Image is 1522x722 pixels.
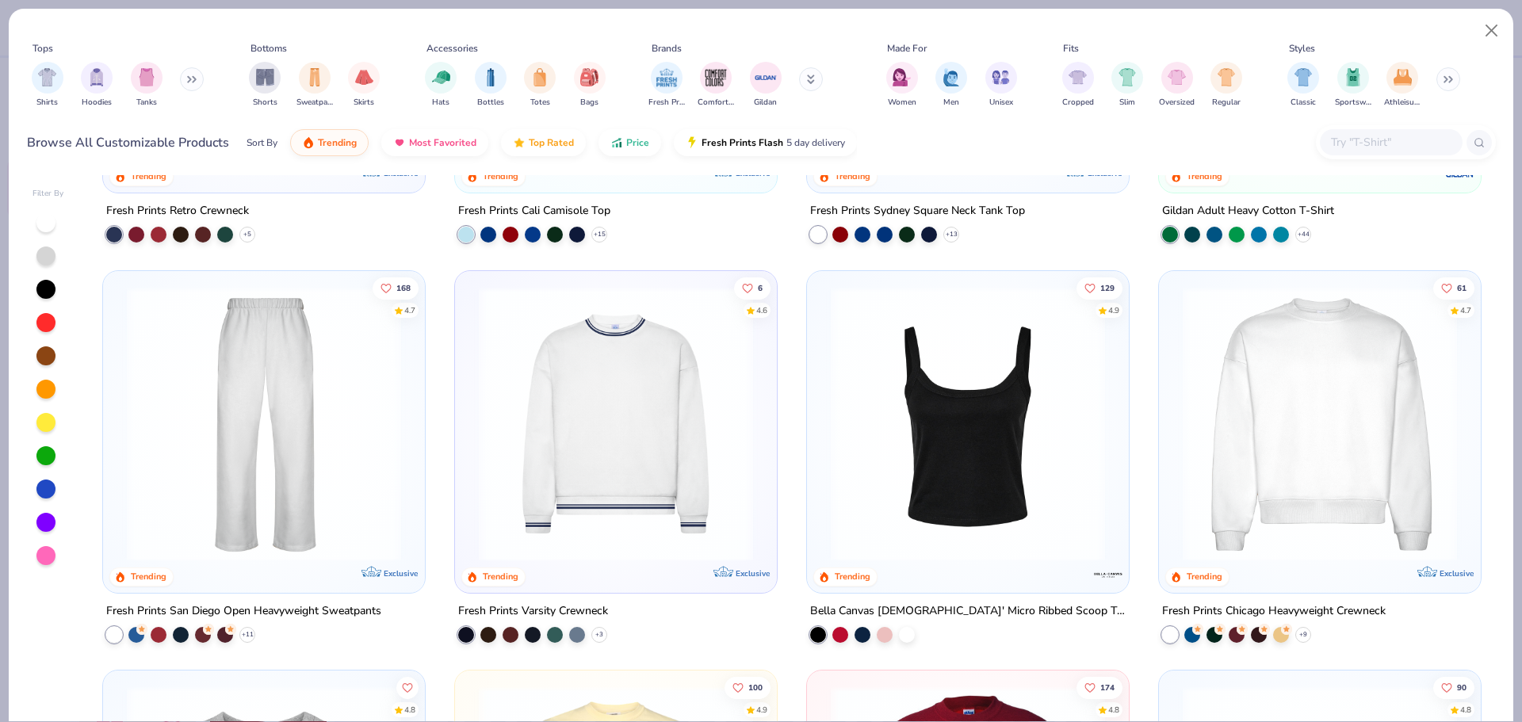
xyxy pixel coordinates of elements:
[736,567,770,578] span: Exclusive
[249,62,281,109] button: filter button
[1344,68,1362,86] img: Sportswear Image
[1100,284,1115,292] span: 129
[945,229,957,239] span: + 13
[1439,567,1473,578] span: Exclusive
[734,277,771,299] button: Like
[598,129,661,156] button: Price
[425,62,457,109] button: filter button
[580,68,598,86] img: Bags Image
[1291,97,1316,109] span: Classic
[249,62,281,109] div: filter for Shorts
[32,62,63,109] div: filter for Shirts
[1062,62,1094,109] div: filter for Cropped
[131,62,163,109] button: filter button
[318,136,357,149] span: Trending
[106,601,381,621] div: Fresh Prints San Diego Open Heavyweight Sweatpants
[409,136,476,149] span: Most Favorited
[652,41,682,55] div: Brands
[935,62,967,109] button: filter button
[989,97,1013,109] span: Unisex
[810,201,1025,220] div: Fresh Prints Sydney Square Neck Tank Top
[758,284,763,292] span: 6
[1335,97,1371,109] span: Sportswear
[626,136,649,149] span: Price
[786,134,845,152] span: 5 day delivery
[381,129,488,156] button: Most Favorited
[1111,62,1143,109] button: filter button
[1210,62,1242,109] div: filter for Regular
[33,41,53,55] div: Tops
[1457,284,1467,292] span: 61
[1063,41,1079,55] div: Fits
[1062,97,1094,109] span: Cropped
[36,97,58,109] span: Shirts
[348,62,380,109] div: filter for Skirts
[348,62,380,109] button: filter button
[136,97,157,109] span: Tanks
[302,136,315,149] img: trending.gif
[893,68,911,86] img: Women Image
[393,136,406,149] img: most_fav.gif
[1092,558,1124,590] img: Bella + Canvas logo
[530,97,550,109] span: Totes
[1069,68,1087,86] img: Cropped Image
[748,684,763,692] span: 100
[1457,684,1467,692] span: 90
[290,129,369,156] button: Trending
[250,41,287,55] div: Bottoms
[1108,304,1119,316] div: 4.9
[384,567,418,578] span: Exclusive
[1289,41,1315,55] div: Styles
[736,167,770,178] span: Exclusive
[725,677,771,699] button: Like
[887,41,927,55] div: Made For
[243,229,251,239] span: + 5
[524,62,556,109] div: filter for Totes
[138,68,155,86] img: Tanks Image
[296,62,333,109] button: filter button
[1218,68,1236,86] img: Regular Image
[81,62,113,109] div: filter for Hoodies
[119,286,409,560] img: df5250ff-6f61-4206-a12c-24931b20f13c
[82,97,112,109] span: Hoodies
[482,68,499,86] img: Bottles Image
[531,68,549,86] img: Totes Image
[594,229,606,239] span: + 15
[1210,62,1242,109] button: filter button
[253,97,277,109] span: Shorts
[477,97,504,109] span: Bottles
[1162,201,1334,220] div: Gildan Adult Heavy Cotton T-Shirt
[1444,158,1475,189] img: Gildan logo
[985,62,1017,109] button: filter button
[1384,62,1421,109] button: filter button
[810,601,1126,621] div: Bella Canvas [DEMOGRAPHIC_DATA]' Micro Ribbed Scoop Tank
[33,188,64,200] div: Filter By
[256,68,274,86] img: Shorts Image
[81,62,113,109] button: filter button
[1108,705,1119,716] div: 4.8
[1162,601,1386,621] div: Fresh Prints Chicago Heavyweight Crewneck
[425,62,457,109] div: filter for Hats
[1076,677,1122,699] button: Like
[886,62,918,109] div: filter for Women
[1119,97,1135,109] span: Slim
[761,286,1051,560] img: b6dde052-8961-424d-8094-bd09ce92eca4
[1062,62,1094,109] button: filter button
[595,629,603,639] span: + 3
[1433,277,1474,299] button: Like
[1111,62,1143,109] div: filter for Slim
[1119,68,1136,86] img: Slim Image
[888,97,916,109] span: Women
[242,629,254,639] span: + 11
[384,167,418,178] span: Exclusive
[1297,229,1309,239] span: + 44
[698,97,734,109] span: Comfort Colors
[655,66,679,90] img: Fresh Prints Image
[1384,97,1421,109] span: Athleisure
[247,136,277,150] div: Sort By
[458,601,608,621] div: Fresh Prints Varsity Crewneck
[750,62,782,109] div: filter for Gildan
[32,62,63,109] button: filter button
[355,68,373,86] img: Skirts Image
[935,62,967,109] div: filter for Men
